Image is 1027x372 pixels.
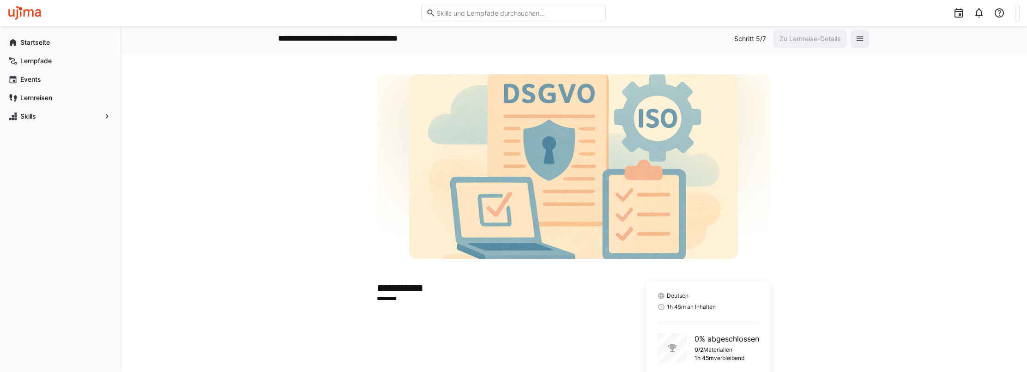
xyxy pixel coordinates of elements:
[703,346,732,354] p: Materialien
[714,354,744,362] p: verbleibend
[695,354,714,362] p: 1h 45m
[667,292,689,300] span: Deutsch
[734,34,766,43] p: Schritt 5/7
[667,303,716,311] span: 1h 45m an Inhalten
[695,333,759,344] p: 0% abgeschlossen
[695,346,703,354] p: 0/2
[435,9,601,17] input: Skills und Lernpfade durchsuchen…
[773,30,847,48] button: Zu Lernreise-Details
[778,34,842,43] span: Zu Lernreise-Details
